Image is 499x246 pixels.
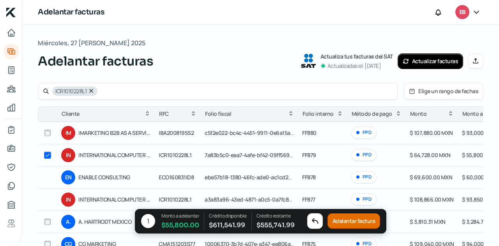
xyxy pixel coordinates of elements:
[61,148,75,162] div: IN
[462,218,499,225] span: $ 3,284.75 MXN
[159,151,191,159] span: ICR1010228L1
[159,109,169,119] span: RFC
[78,150,151,160] span: INTERNATIONAL COMPUTER ROOM EXPERTS ASSOCIATION INSTITUTE
[327,61,381,71] p: Actualizadas el: [DATE]
[410,218,446,225] span: $ 3,810.31 MXN
[159,196,191,203] span: ICR1010228L1
[4,141,19,156] a: Información general
[4,100,19,115] a: Mis finanzas
[38,7,104,18] h1: Adelantar facturas
[327,214,380,229] button: Adelantar factura
[410,129,453,136] span: $ 107,880.00 MXN
[352,109,392,119] span: Método de pago
[62,109,80,119] span: Cliente
[410,151,451,159] span: $ 64,728.00 MXN
[351,127,377,139] div: PPD
[4,81,19,97] a: Pago a proveedores
[398,53,464,69] button: Actualizar facturas
[78,128,151,138] span: IMARKETING B2B AS A SERVICE GROUP
[205,109,231,119] span: Folio fiscal
[78,173,151,182] span: ENABLE CONSULTING
[209,220,247,230] span: $ 611,541.99
[320,52,393,61] p: Actualiza tus facturas del SAT
[209,212,247,220] p: Crédito disponible
[61,126,75,140] div: IM
[78,217,151,227] span: A. HARTRODT MEXICO
[301,54,316,68] img: SAT logo
[459,8,465,17] span: EB
[4,159,19,175] a: Representantes
[4,197,19,212] a: Buró de crédito
[159,129,194,136] span: IBA2008195S2
[410,196,454,203] span: $ 108,866.00 MXN
[302,173,316,181] span: FF878
[410,109,427,119] span: Monto
[205,196,306,203] span: a3a83a96-43ed-4871-a0c5-0a7fc89ecce8
[205,151,302,159] span: 7a83b5c0-eaa7-4afe-bf42-09ff569fbf07
[351,149,377,161] div: PPD
[78,195,151,204] span: INTERNATIONAL COMPUTER ROOM EXPERTS ASSOCIATION INSTITUTE
[4,25,19,41] a: Inicio
[141,214,155,228] div: 1
[161,212,199,220] p: Monto a adelantar
[61,170,75,184] div: EN
[205,173,306,181] span: ebe57b18-1380-46fc-ade0-ac1cd25853b7
[302,196,315,203] span: FF877
[55,88,87,94] span: ICR1010228L1
[303,109,334,119] span: Folio interno
[302,151,316,159] span: FF879
[4,178,19,194] a: Documentos
[404,83,483,99] button: Elige un rango de fechas
[38,52,153,71] span: Adelantar facturas
[351,193,377,205] div: PPD
[4,216,19,231] a: Referencias
[257,212,295,220] p: Crédito restante
[61,215,75,229] div: A.
[38,37,145,49] span: Miércoles, 27 [PERSON_NAME] 2025
[410,173,453,181] span: $ 69,600.00 MXN
[257,220,295,230] span: $ 555,741.99
[302,129,317,136] span: FF880
[205,129,304,136] span: c5f2e022-bc4c-4451-9911-0e6a15a56af2
[61,193,75,207] div: IN
[4,62,19,78] a: Tus créditos
[4,44,19,59] a: Adelantar facturas
[351,171,377,183] div: PPD
[4,122,19,138] a: Mi contrato
[161,220,199,230] span: $ 55,800.00
[159,173,194,181] span: ECO160831ID8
